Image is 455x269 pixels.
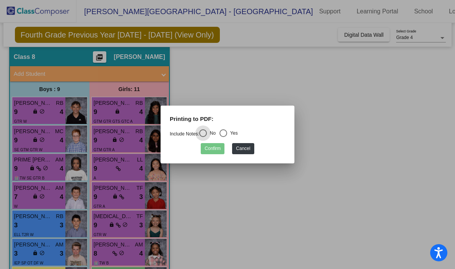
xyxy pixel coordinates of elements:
[207,130,216,137] div: No
[201,143,224,154] button: Confirm
[170,115,213,124] label: Printing to PDF:
[227,130,238,137] div: Yes
[170,131,199,137] a: Include Notes:
[170,131,238,137] mat-radio-group: Select an option
[232,143,254,154] button: Cancel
